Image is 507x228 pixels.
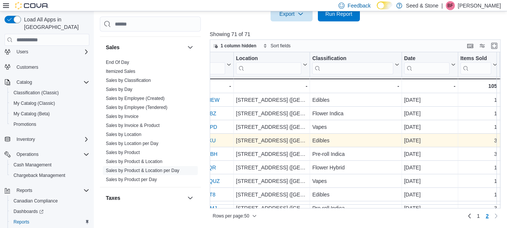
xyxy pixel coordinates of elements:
span: End Of Day [106,60,129,66]
span: Dashboards [14,208,44,214]
div: 3 [460,150,497,159]
button: Date [404,55,456,74]
p: Showing 71 of 71 [210,30,504,38]
div: Pre-roll Indica [312,150,399,159]
button: Classification [312,55,399,74]
span: Feedback [348,2,370,9]
a: Sales by Product per Day [106,177,157,183]
div: [DATE] [404,163,456,172]
span: Sales by Classification [106,78,151,84]
a: L7QZ67QR [189,165,216,171]
h3: Sales [106,44,120,51]
span: Catalog [14,78,89,87]
a: Page 1 of 2 [474,210,483,222]
ul: Pagination for preceding grid [474,210,492,222]
div: - [189,82,231,91]
a: Customers [14,63,41,72]
button: Reports [14,186,35,195]
button: Inventory [2,134,92,145]
span: Sales by Employee (Tendered) [106,105,167,111]
span: Chargeback Management [14,172,65,178]
span: Sales by Product [106,150,140,156]
a: Previous page [465,211,474,220]
span: My Catalog (Beta) [14,111,50,117]
a: Chargeback Management [11,171,68,180]
button: Enter fullscreen [490,41,499,50]
button: Operations [2,149,92,160]
a: Sales by Day [106,87,132,92]
span: Dashboards [11,207,89,216]
div: Sales [100,58,201,187]
button: SKU [189,55,231,74]
h3: Taxes [106,195,120,202]
a: Sales by Product & Location per Day [106,168,179,174]
div: Items Sold [460,55,491,62]
span: Sort fields [271,43,290,49]
button: Sort fields [260,41,293,50]
a: DRGW2QUZ [189,178,220,184]
a: Dashboards [8,206,92,217]
span: Cash Management [14,162,51,168]
a: HXGN3NEW [189,97,220,103]
span: Run Report [325,10,352,18]
span: Chargeback Management [11,171,89,180]
span: Sales by Day [106,87,132,93]
span: Customers [17,64,38,70]
span: 2 [486,212,489,220]
div: [STREET_ADDRESS] ([GEOGRAPHIC_DATA]) [236,204,307,213]
div: [STREET_ADDRESS] ([GEOGRAPHIC_DATA]) [236,96,307,105]
span: Rows per page : 50 [213,213,249,219]
a: B3KUZDPD [189,124,217,130]
a: Itemized Sales [106,69,135,74]
a: Sales by Product & Location [106,159,162,165]
button: Reports [8,217,92,227]
span: 1 column hidden [221,43,256,49]
button: Inventory [14,135,38,144]
a: NTMZ4VBH [189,151,217,157]
div: Date [404,55,450,74]
a: Y56RCEBZ [189,111,216,117]
button: My Catalog (Classic) [8,98,92,109]
button: Export [271,6,313,21]
div: Brian Furman [446,1,455,10]
div: [DATE] [404,190,456,199]
div: [STREET_ADDRESS] ([GEOGRAPHIC_DATA]) [236,136,307,145]
span: BF [447,1,453,10]
span: Classification (Classic) [11,88,89,97]
div: 1 [460,177,497,186]
button: Cash Management [8,160,92,170]
a: Sales by Employee (Tendered) [106,105,167,110]
div: Classification [312,55,393,62]
div: SKU URL [189,55,225,74]
button: Display options [478,41,487,50]
nav: Pagination for preceding grid [465,210,501,222]
a: 5NGK72T8 [189,192,215,198]
div: 1 [460,163,497,172]
button: Operations [14,150,42,159]
div: Location [236,55,301,62]
button: Canadian Compliance [8,196,92,206]
button: Promotions [8,119,92,130]
span: Promotions [14,121,36,127]
div: Date [404,55,450,62]
a: Reports [11,217,32,226]
button: Classification (Classic) [8,88,92,98]
span: Export [275,6,308,21]
button: Taxes [186,194,195,203]
span: Reports [14,186,89,195]
a: 3K2AE7KU [189,138,216,144]
button: 1 column hidden [210,41,259,50]
div: Vapes [312,123,399,132]
div: Flower Hybrid [312,163,399,172]
button: My Catalog (Beta) [8,109,92,119]
span: My Catalog (Beta) [11,109,89,118]
button: Next page [492,211,501,220]
div: - [312,82,399,91]
div: Vapes [312,177,399,186]
span: Sales by Employee (Created) [106,96,165,102]
span: Classification (Classic) [14,90,59,96]
span: Itemized Sales [106,69,135,75]
div: 3 [460,204,497,213]
button: Location [236,55,307,74]
a: Cash Management [11,160,54,169]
